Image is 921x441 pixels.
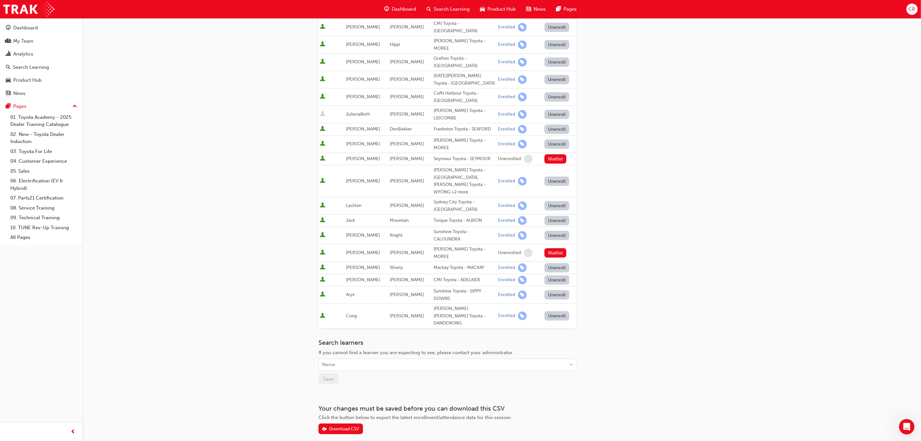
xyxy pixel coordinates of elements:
[6,104,11,109] span: pages-icon
[434,264,496,272] div: Mackay Toyota - MACKAY
[518,201,527,210] span: learningRecordVerb_ENROLL-icon
[8,112,80,129] a: 01. Toyota Academy - 2025 Dealer Training Catalogue
[346,232,380,238] span: [PERSON_NAME]
[544,216,570,225] button: Unenroll
[544,275,570,285] button: Unenroll
[390,42,400,47] span: Hippi
[346,24,380,30] span: [PERSON_NAME]
[8,193,80,203] a: 07. Parts21 Certification
[518,291,527,299] span: learningRecordVerb_ENROLL-icon
[518,312,527,320] span: learningRecordVerb_ENROLL-icon
[346,111,370,117] span: JulienaBeth
[13,24,38,32] div: Dashboard
[8,156,80,166] a: 04. Customer Experience
[899,419,915,435] iframe: Intercom live chat
[320,217,325,224] span: User is active
[534,5,546,13] span: News
[498,265,515,271] div: Enrolled
[544,290,570,300] button: Unenroll
[544,154,567,164] button: Waitlist
[346,42,380,47] span: [PERSON_NAME]
[498,250,521,256] div: Unenrolled
[320,250,325,256] span: User is active
[390,203,424,208] span: [PERSON_NAME]
[8,203,80,213] a: 08. Service Training
[434,288,496,302] div: Sunshine Toyota - SIPPY DOWNS
[390,77,424,82] span: [PERSON_NAME]
[390,126,412,132] span: DenBakker
[346,250,380,255] span: [PERSON_NAME]
[544,57,570,67] button: Unenroll
[320,202,325,209] span: User is active
[318,374,338,384] button: Save
[544,125,570,134] button: Unenroll
[3,35,80,47] a: My Team
[346,313,357,319] span: Cong
[475,3,521,16] a: car-iconProduct Hub
[3,22,80,34] a: Dashboard
[434,20,496,35] div: CMI Toyota - [GEOGRAPHIC_DATA]
[73,102,77,111] span: up-icon
[426,5,431,13] span: search-icon
[518,177,527,186] span: learningRecordVerb_ENROLL-icon
[498,42,515,48] div: Enrolled
[434,72,496,87] div: [DATE][PERSON_NAME] Toyota - [GEOGRAPHIC_DATA]
[498,59,515,65] div: Enrolled
[526,5,531,13] span: news-icon
[3,2,54,16] a: Trak
[434,167,496,196] div: [PERSON_NAME] Toyota - [GEOGRAPHIC_DATA], [PERSON_NAME] Toyota - WYONG +2 more
[318,339,576,346] h3: Search learners
[3,74,80,86] a: Product Hub
[346,292,355,297] span: Aryx
[318,415,511,420] span: Click the button below to export the latest enrollment/attendance data for this session
[498,111,515,118] div: Enrolled
[498,178,515,184] div: Enrolled
[346,126,380,132] span: [PERSON_NAME]
[3,21,80,100] button: DashboardMy TeamAnalyticsSearch LearningProduct HubNews
[390,156,424,161] span: [PERSON_NAME]
[346,94,380,99] span: [PERSON_NAME]
[498,94,515,100] div: Enrolled
[8,147,80,157] a: 03. Toyota For Life
[346,178,380,184] span: [PERSON_NAME]
[906,4,918,15] button: CR
[390,292,424,297] span: [PERSON_NAME]
[521,3,551,16] a: news-iconNews
[498,277,515,283] div: Enrolled
[518,75,527,84] span: learningRecordVerb_ENROLL-icon
[390,94,424,99] span: [PERSON_NAME]
[551,3,582,16] a: pages-iconPages
[6,65,10,70] span: search-icon
[8,213,80,223] a: 09. Technical Training
[434,107,496,122] div: [PERSON_NAME] Toyota - LIDCOMBE
[390,24,424,30] span: [PERSON_NAME]
[8,129,80,147] a: 02. New - Toyota Dealer Induction
[480,5,485,13] span: car-icon
[3,87,80,99] a: News
[390,265,403,270] span: Wisely
[390,313,424,319] span: [PERSON_NAME]
[392,5,416,13] span: Dashboard
[320,232,325,239] span: User is active
[498,77,515,83] div: Enrolled
[518,58,527,67] span: learningRecordVerb_ENROLL-icon
[434,137,496,151] div: [PERSON_NAME] Toyota - MOREE
[544,311,570,321] button: Unenroll
[318,405,576,412] h3: Your changes must be saved before you can download this CSV
[434,37,496,52] div: [PERSON_NAME] Toyota - MOREE
[909,5,916,13] span: CR
[346,156,380,161] span: [PERSON_NAME]
[544,177,570,186] button: Unenroll
[13,77,42,84] div: Product Hub
[320,59,325,65] span: User is active
[434,246,496,260] div: [PERSON_NAME] Toyota - MOREE
[346,59,380,65] span: [PERSON_NAME]
[320,313,325,319] span: User is active
[434,90,496,104] div: Coffs Harbour Toyota - [GEOGRAPHIC_DATA]
[390,232,403,238] span: Knight
[390,111,424,117] span: [PERSON_NAME]
[320,292,325,298] span: User is active
[13,103,26,110] div: Pages
[498,232,515,239] div: Enrolled
[320,41,325,48] span: User is active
